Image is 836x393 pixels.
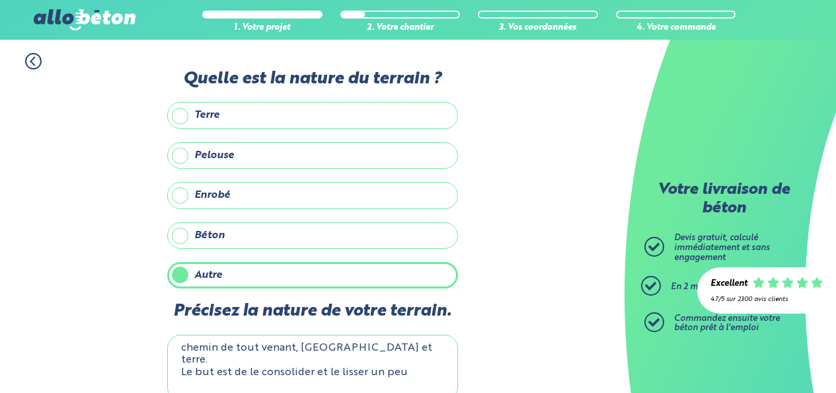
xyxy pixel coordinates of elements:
[167,182,458,208] label: Enrobé
[718,341,821,378] iframe: Help widget launcher
[167,142,458,169] label: Pelouse
[340,23,461,33] div: 2. Votre chantier
[478,23,598,33] div: 3. Vos coordonnées
[616,23,736,33] div: 4. Votre commande
[167,262,458,288] label: Autre
[34,9,135,30] img: allobéton
[202,23,323,33] div: 1. Votre projet
[167,69,458,89] label: Quelle est la nature du terrain ?
[167,102,458,128] label: Terre
[167,222,458,249] label: Béton
[167,302,458,321] label: Précisez la nature de votre terrain.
